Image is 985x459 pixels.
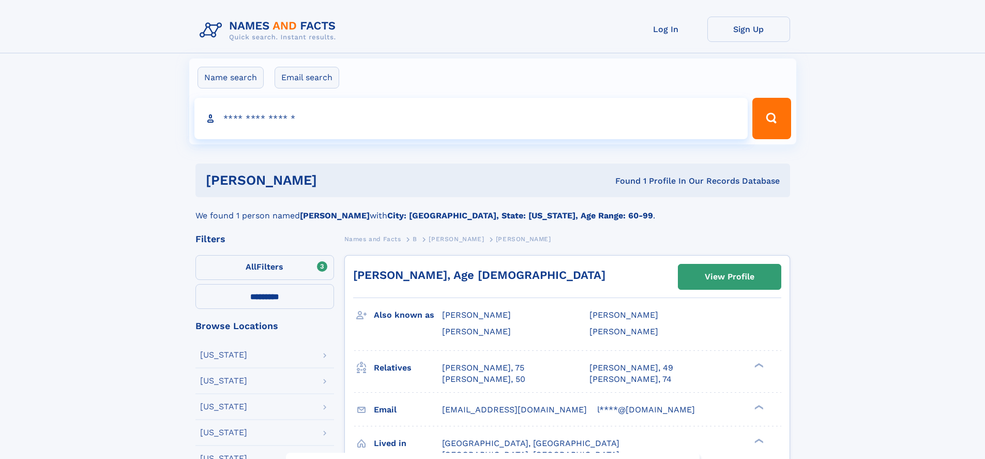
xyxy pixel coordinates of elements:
[344,232,401,245] a: Names and Facts
[246,262,256,272] span: All
[353,269,605,282] a: [PERSON_NAME], Age [DEMOGRAPHIC_DATA]
[442,438,619,448] span: [GEOGRAPHIC_DATA], [GEOGRAPHIC_DATA]
[206,174,466,187] h1: [PERSON_NAME]
[589,327,658,336] span: [PERSON_NAME]
[374,401,442,419] h3: Email
[374,359,442,377] h3: Relatives
[194,98,748,139] input: search input
[442,405,587,414] span: [EMAIL_ADDRESS][DOMAIN_NAME]
[625,17,707,42] a: Log In
[752,404,764,410] div: ❯
[387,211,653,220] b: City: [GEOGRAPHIC_DATA], State: [US_STATE], Age Range: 60-99
[195,197,790,222] div: We found 1 person named with .
[413,232,417,245] a: B
[442,327,511,336] span: [PERSON_NAME]
[589,310,658,320] span: [PERSON_NAME]
[200,428,247,437] div: [US_STATE]
[589,362,673,374] a: [PERSON_NAME], 49
[374,306,442,324] h3: Also known as
[707,17,790,42] a: Sign Up
[200,351,247,359] div: [US_STATE]
[198,67,264,88] label: Name search
[496,235,551,243] span: [PERSON_NAME]
[752,98,791,139] button: Search Button
[466,175,780,187] div: Found 1 Profile In Our Records Database
[705,265,754,289] div: View Profile
[752,437,764,444] div: ❯
[200,403,247,411] div: [US_STATE]
[195,234,334,244] div: Filters
[275,67,339,88] label: Email search
[752,362,764,368] div: ❯
[374,435,442,452] h3: Lived in
[195,17,344,45] img: Logo Names and Facts
[429,235,484,243] span: [PERSON_NAME]
[200,377,247,385] div: [US_STATE]
[413,235,417,243] span: B
[442,362,524,374] a: [PERSON_NAME], 75
[589,374,672,385] a: [PERSON_NAME], 74
[195,321,334,331] div: Browse Locations
[300,211,370,220] b: [PERSON_NAME]
[442,374,525,385] a: [PERSON_NAME], 50
[678,264,781,289] a: View Profile
[442,310,511,320] span: [PERSON_NAME]
[195,255,334,280] label: Filters
[429,232,484,245] a: [PERSON_NAME]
